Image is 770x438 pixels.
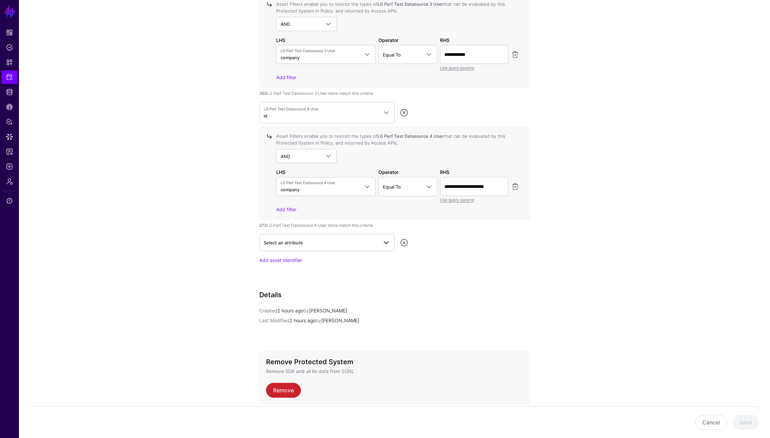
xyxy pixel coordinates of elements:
a: Snippets [1,56,18,69]
a: Admin [1,175,18,188]
span: Created [259,308,277,313]
span: Equal To [383,184,401,190]
strong: Operator [378,169,398,175]
strong: LG Perf Test Datasource 4 User [377,133,444,139]
a: Add filter [276,206,296,212]
span: Dashboard [6,29,13,36]
strong: 273 [259,223,267,228]
h3: Details [259,291,530,299]
strong: LHS [276,169,285,175]
a: Protected Systems [1,70,18,84]
span: AND [281,154,290,159]
span: CAEP Hub [6,104,13,110]
strong: 302 [259,91,267,96]
p: Remove SDK and all its data from SGNL [266,368,523,375]
span: 2 hours ago [277,308,303,313]
a: CAEP Hub [1,100,18,114]
span: Equal To [383,52,401,58]
div: LG Perf Test Datasource 3 User items match this criteria. [259,90,530,96]
a: Add asset identifier [259,257,302,263]
span: Snippets [6,59,13,66]
span: company [281,187,300,192]
strong: LG Perf Test Datasource 3 User [377,1,443,7]
app-identifier: [PERSON_NAME] [303,308,347,313]
span: id [264,113,267,118]
strong: Operator [378,37,398,43]
div: Asset Filters enable you to restrict the types of that can be evaluated by this Protected System ... [276,1,519,14]
app-identifier: [PERSON_NAME] [315,317,359,323]
span: Policies [6,44,13,51]
span: company [281,55,300,60]
span: by [303,308,309,313]
a: Remove [266,383,301,398]
span: Data Lens [6,133,13,140]
span: LG Perf Test Datasource 3 User [281,48,359,54]
span: Identity Data Fabric [6,89,13,95]
a: Logs [1,160,18,173]
a: Use query params [440,197,474,202]
span: Last Modified [259,317,289,323]
strong: LHS [276,37,285,43]
span: LG Perf Test Datasource 4 User [281,180,359,186]
span: Protected Systems [6,74,13,81]
span: by [315,317,321,323]
a: SGNL [4,4,16,19]
div: Asset Filters enable you to restrict the types of that can be evaluated by this Protected System ... [276,133,519,146]
span: Select an attribute [264,240,303,245]
a: Reports [1,145,18,158]
span: Policy Lens [6,118,13,125]
span: LG Perf Test Datasource 4 User [264,106,378,112]
span: AND [281,21,290,27]
a: Use query params [440,65,474,70]
div: LG Perf Test Datasource 4 User items match this criteria. [259,222,530,228]
h3: Remove Protected System [266,358,523,366]
span: Support [6,197,13,204]
a: Policy Lens [1,115,18,129]
strong: RHS [440,169,449,175]
a: Add filter [276,74,296,80]
a: Policies [1,41,18,54]
span: Reports [6,148,13,155]
span: Logs [6,163,13,170]
button: Cancel [695,415,727,430]
a: Data Lens [1,130,18,144]
span: Admin [6,178,13,185]
a: Dashboard [1,26,18,39]
strong: RHS [440,37,449,43]
a: Identity Data Fabric [1,85,18,99]
span: 2 hours ago [289,317,315,323]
